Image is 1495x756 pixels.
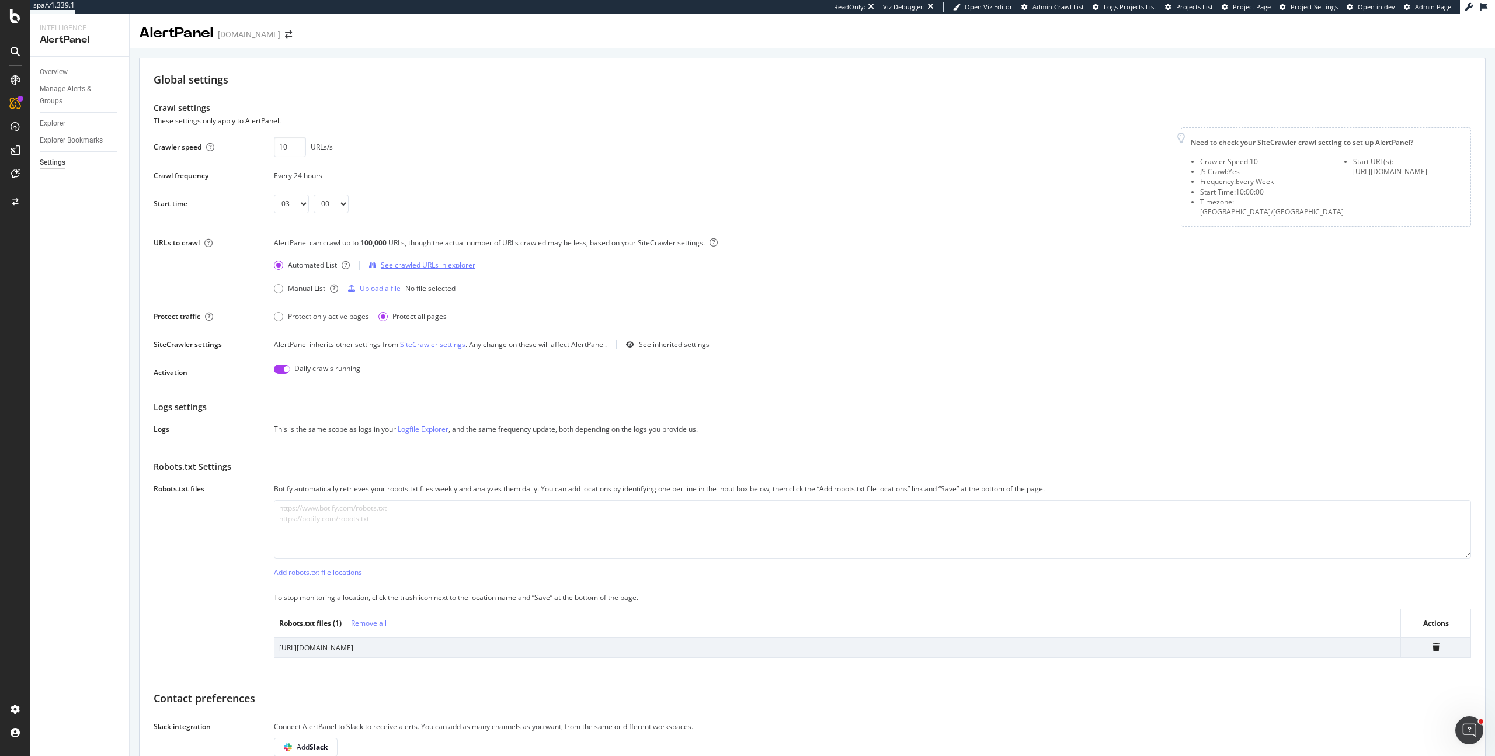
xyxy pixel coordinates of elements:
[1222,2,1271,12] a: Project Page
[279,643,1396,653] div: [URL][DOMAIN_NAME]
[378,311,447,321] div: Protect all pages
[218,29,280,40] div: [DOMAIN_NAME]
[154,102,1471,115] div: Crawl settings
[154,199,187,209] div: Start time
[351,618,387,628] div: Remove all
[348,279,401,298] button: Upload a file
[154,115,281,127] div: These settings only apply to AlertPanel.
[1165,2,1213,12] a: Projects List
[1233,2,1271,11] span: Project Page
[274,339,607,349] div: AlertPanel inherits other settings from . Any change on these will affect AlertPanel.
[288,283,325,293] div: Manual List
[883,2,925,12] div: Viz Debugger:
[274,171,1167,181] div: Every 24 hours
[40,83,110,107] div: Manage Alerts & Groups
[351,614,387,633] button: Remove all
[1291,2,1338,11] span: Project Settings
[1021,2,1084,12] a: Admin Crawl List
[274,423,1471,436] div: This is the same scope as logs in your , and the same frequency update, both depending on the log...
[1358,2,1395,11] span: Open in dev
[1104,2,1156,11] span: Logs Projects List
[274,483,1471,495] div: Botify automatically retrieves your robots.txt files weekly and analyzes them daily. You can add ...
[288,311,369,321] div: Protect only active pages
[40,134,121,147] a: Explorer Bookmarks
[398,424,448,434] a: Logfile Explorer
[154,484,204,494] div: Robots.txt files
[40,157,65,169] div: Settings
[310,742,328,752] b: Slack
[834,2,865,12] div: ReadOnly:
[40,117,121,130] a: Explorer
[154,339,222,349] div: SiteCrawler settings
[1200,197,1344,217] li: Timezone: [GEOGRAPHIC_DATA]/[GEOGRAPHIC_DATA]
[639,339,710,349] div: See inherited settings
[294,363,360,382] div: Daily crawls running
[1406,618,1466,628] div: Actions
[1200,187,1344,197] li: Start Time: 10:00:00
[139,23,213,43] div: AlertPanel
[297,742,328,752] span: Add
[1093,2,1156,12] a: Logs Projects List
[274,591,1471,604] div: To stop monitoring a location, click the trash icon next to the location name and “Save” at the b...
[274,609,1401,637] th: Robots.txt files ( 1 )
[154,367,187,377] div: Activation
[40,33,120,47] div: AlertPanel
[274,260,337,270] div: Automated List
[274,237,1471,256] div: AlertPanel can crawl up to URLs, though the actual number of URLs crawled may be less, based on y...
[154,401,1471,414] div: Logs settings
[953,2,1013,12] a: Open Viz Editor
[405,283,456,293] div: No file selected
[154,72,1471,88] div: Global settings
[1404,2,1451,12] a: Admin Page
[288,260,337,270] div: Automated List
[40,157,121,169] a: Settings
[1347,2,1395,12] a: Open in dev
[154,238,200,248] div: URLs to crawl
[154,722,211,731] div: Slack integration
[274,567,362,577] div: Add robots.txt file locations
[1176,2,1213,11] span: Projects List
[360,283,401,293] div: Upload a file
[274,720,1471,733] div: Connect AlertPanel to Slack to receive alerts. You can add as many channels as you want, from the...
[1200,157,1344,167] li: Crawler Speed: 10
[1200,176,1344,186] li: Frequency: Every Week
[1280,2,1338,12] a: Project Settings
[154,424,169,434] div: Logs
[154,460,1471,473] div: Robots.txt Settings
[369,256,475,275] button: See crawled URLs in explorer
[311,142,333,152] div: URLs/s
[965,2,1013,11] span: Open Viz Editor
[154,691,1471,706] div: Contact preferences
[1455,716,1483,744] iframe: Intercom live chat
[392,311,447,321] div: Protect all pages
[154,311,200,321] div: Protect traffic
[360,238,388,248] div: 100,000
[1353,157,1461,167] li: Start URL(s):
[274,563,362,582] button: Add robots.txt file locations
[274,283,325,293] div: Manual List
[40,66,68,78] div: Overview
[284,743,292,751] img: BGgcIL3g.png
[40,83,121,107] a: Manage Alerts & Groups
[1032,2,1084,11] span: Admin Crawl List
[154,171,208,181] div: Crawl frequency
[1415,2,1451,11] span: Admin Page
[1191,137,1461,147] div: Need to check your SiteCrawler crawl setting to set up AlertPanel?
[369,260,475,270] a: See crawled URLs in explorer
[1200,167,1344,176] li: JS Crawl: Yes
[40,23,120,33] div: Intelligence
[274,311,369,321] div: Protect only active pages
[400,339,465,349] a: SiteCrawler settings
[154,142,201,152] div: Crawler speed
[40,66,121,78] a: Overview
[40,134,103,147] div: Explorer Bookmarks
[285,30,292,39] div: arrow-right-arrow-left
[381,260,475,270] div: See crawled URLs in explorer
[1353,167,1461,176] div: [URL][DOMAIN_NAME]
[40,117,65,130] div: Explorer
